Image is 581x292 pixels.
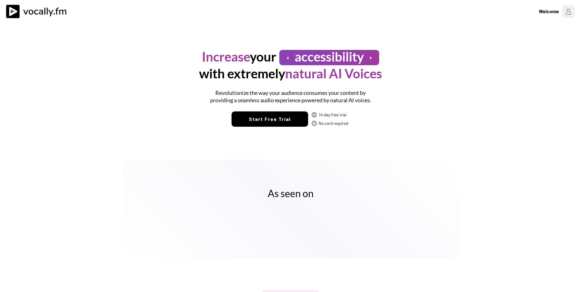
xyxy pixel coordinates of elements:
[206,89,375,104] h1: Revolutionize the way your audience consumes your content by providing a seamless audio experienc...
[295,48,364,65] h1: accessibility
[284,54,292,62] button: arrow_left
[367,54,375,62] button: arrow_right
[232,111,308,127] button: Start Free Trial
[539,8,559,15] div: Welcome
[285,66,382,81] font: natural AI Voices
[311,112,317,118] img: FREE.svg
[142,187,439,200] h2: As seen on
[202,48,276,65] h1: your
[6,5,70,18] img: vocally%20logo.svg
[562,5,575,18] img: Profile%20Placeholder.png
[319,121,349,126] div: No card required
[149,198,201,250] img: yH5BAEAAAAALAAAAAABAAEAAAIBRAA7
[380,214,432,235] img: yH5BAEAAAAALAAAAAABAAEAAAIBRAA7
[303,198,355,250] img: yH5BAEAAAAALAAAAAABAAEAAAIBRAA7
[319,112,349,118] div: 14-day free trial
[199,65,382,82] h1: with extremely
[226,198,278,250] img: yH5BAEAAAAALAAAAAABAAEAAAIBRAA7
[311,120,317,126] img: CARD.svg
[202,49,250,64] font: Increase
